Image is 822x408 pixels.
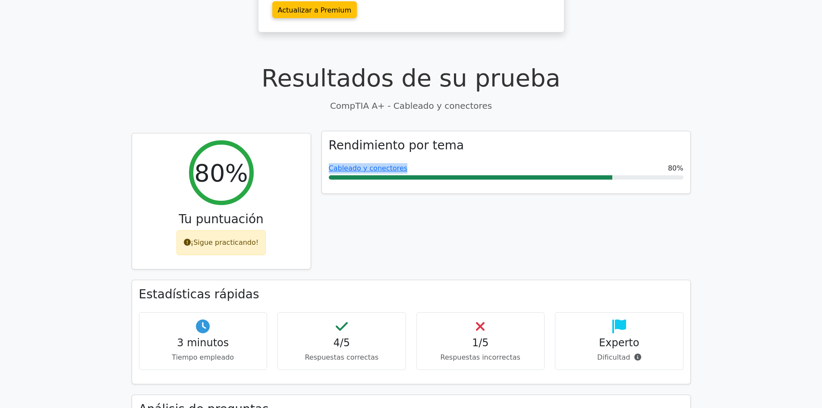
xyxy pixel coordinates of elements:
[668,164,683,172] font: 80%
[261,64,561,92] font: Resultados de su prueba
[272,1,357,18] a: Actualizar a Premium
[305,353,378,361] font: Respuestas correctas
[597,353,630,361] font: Dificultad
[139,287,259,301] font: Estadísticas rápidas
[177,337,229,349] font: 3 minutos
[441,353,520,361] font: Respuestas incorrectas
[172,353,234,361] font: Tiempo empleado
[179,212,264,226] font: Tu puntuación
[194,159,248,187] font: 80%
[191,238,258,247] font: ¡Sigue practicando!
[330,101,492,111] font: CompTIA A+ - Cableado y conectores
[472,337,489,349] font: 1/5
[333,337,350,349] font: 4/5
[329,164,408,172] a: Cableado y conectores
[599,337,639,349] font: Experto
[329,138,464,152] font: Rendimiento por tema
